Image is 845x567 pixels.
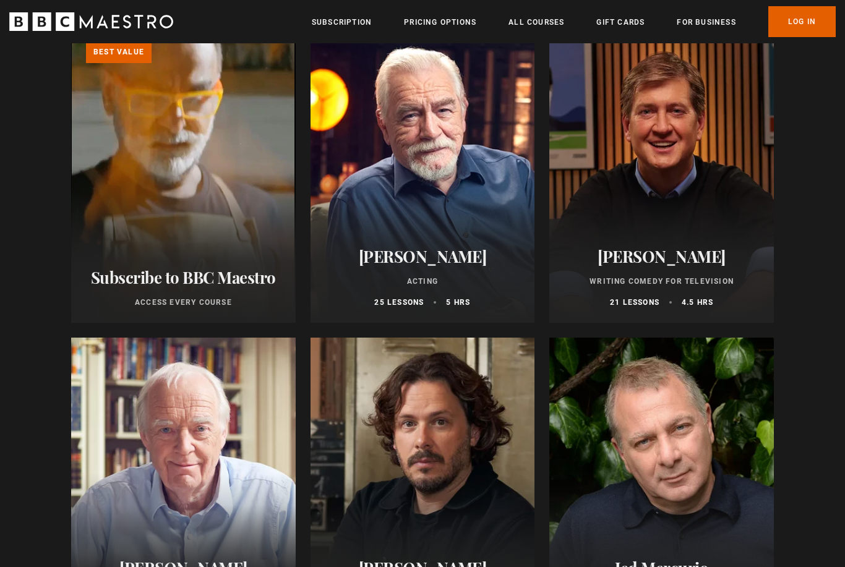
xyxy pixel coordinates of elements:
[446,297,470,309] p: 5 hrs
[564,276,759,288] p: Writing Comedy for Television
[596,16,645,28] a: Gift Cards
[311,27,535,323] a: [PERSON_NAME] Acting 25 lessons 5 hrs
[549,27,774,323] a: [PERSON_NAME] Writing Comedy for Television 21 lessons 4.5 hrs
[325,247,520,266] h2: [PERSON_NAME]
[86,41,152,64] p: Best value
[682,297,713,309] p: 4.5 hrs
[312,6,836,37] nav: Primary
[564,247,759,266] h2: [PERSON_NAME]
[768,6,836,37] a: Log In
[312,16,372,28] a: Subscription
[508,16,564,28] a: All Courses
[9,12,173,31] svg: BBC Maestro
[374,297,424,309] p: 25 lessons
[404,16,476,28] a: Pricing Options
[610,297,659,309] p: 21 lessons
[677,16,736,28] a: For business
[325,276,520,288] p: Acting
